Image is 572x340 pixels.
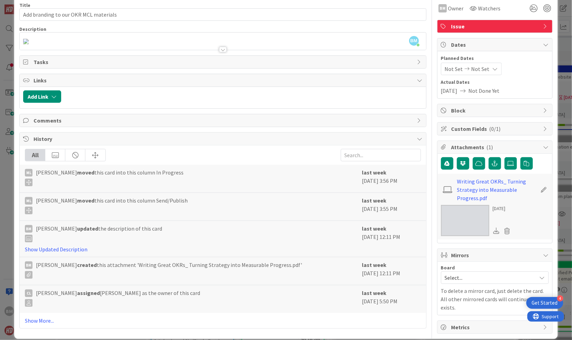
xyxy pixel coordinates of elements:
[451,22,540,30] span: Issue
[23,39,29,44] img: writing-great-ok-rs-turning-strategy-into-measurable-progress.pdf
[441,79,549,86] span: Actual Dates
[493,226,500,235] div: Download
[25,261,32,269] div: BM
[25,169,32,177] div: ML
[557,295,563,302] div: 4
[23,90,61,103] button: Add Link
[77,261,97,268] b: created
[362,224,421,253] div: [DATE] 12:11 PM
[25,225,32,233] div: BM
[36,289,200,307] span: [PERSON_NAME] [PERSON_NAME] as the owner of this card
[77,197,94,204] b: moved
[36,224,162,242] span: [PERSON_NAME] the description of this card
[451,143,540,151] span: Attachments
[34,76,413,84] span: Links
[451,106,540,115] span: Block
[526,297,563,309] div: Open Get Started checklist, remaining modules: 4
[362,289,421,310] div: [DATE] 5:50 PM
[25,289,32,297] div: CL
[469,87,500,95] span: Not Done Yet
[451,251,540,259] span: Mirrors
[441,287,549,312] p: To delete a mirror card, just delete the card. All other mirrored cards will continue to exists.
[25,246,87,253] a: Show Updated Description
[341,149,421,161] input: Search...
[362,169,387,176] b: last week
[439,4,447,12] div: BM
[362,196,421,217] div: [DATE] 3:55 PM
[409,36,419,46] span: BM
[489,125,501,132] span: ( 0/1 )
[19,2,30,8] label: Title
[487,144,493,151] span: ( 1 )
[445,65,463,73] span: Not Set
[362,197,387,204] b: last week
[19,26,46,32] span: Description
[441,55,549,62] span: Planned Dates
[362,168,421,189] div: [DATE] 3:56 PM
[77,289,100,296] b: assigned
[15,1,31,9] span: Support
[493,205,513,212] div: [DATE]
[362,225,387,232] b: last week
[34,135,413,143] span: History
[451,323,540,331] span: Metrics
[36,196,188,214] span: [PERSON_NAME] this card into this column Send/Publish
[362,261,387,268] b: last week
[451,125,540,133] span: Custom Fields
[478,4,501,12] span: Watchers
[77,169,94,176] b: moved
[19,8,426,21] input: type card name here...
[457,177,537,202] a: Writing Great OKRs_ Turning Strategy into Measurable Progress.pdf
[532,299,558,306] div: Get Started
[34,58,413,66] span: Tasks
[445,273,533,283] span: Select...
[25,197,32,205] div: ML
[471,65,490,73] span: Not Set
[448,4,464,12] span: Owner
[451,41,540,49] span: Dates
[441,87,458,95] span: [DATE]
[25,149,45,161] div: All
[77,225,98,232] b: updated
[36,168,184,186] span: [PERSON_NAME] this card into this column In Progress
[36,261,302,279] span: [PERSON_NAME] this attachment 'Writing Great OKRs_ Turning Strategy into Measurable Progress.pdf'
[362,261,421,281] div: [DATE] 12:11 PM
[441,265,455,270] span: Board
[25,316,421,325] a: Show More...
[34,116,413,125] span: Comments
[362,289,387,296] b: last week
